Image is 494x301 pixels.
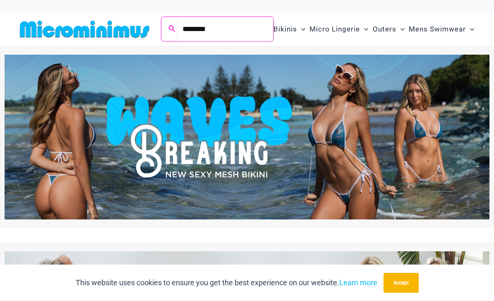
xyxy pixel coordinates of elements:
[176,17,273,41] input: Search Submit
[384,273,419,293] button: Accept
[248,15,477,43] nav: Site Navigation
[168,24,176,34] a: Search icon link
[360,19,368,40] span: Menu Toggle
[373,19,396,40] span: Outers
[409,19,466,40] span: Mens Swimwear
[251,19,297,40] span: Micro Bikinis
[307,17,370,42] a: Micro LingerieMenu ToggleMenu Toggle
[76,277,377,289] p: This website uses cookies to ensure you get the best experience on our website.
[17,20,153,39] img: MM SHOP LOGO FLAT
[309,19,360,40] span: Micro Lingerie
[407,17,476,42] a: Mens SwimwearMenu ToggleMenu Toggle
[466,19,474,40] span: Menu Toggle
[396,19,405,40] span: Menu Toggle
[371,17,407,42] a: OutersMenu ToggleMenu Toggle
[297,19,305,40] span: Menu Toggle
[249,17,307,42] a: Micro BikinisMenu ToggleMenu Toggle
[339,278,377,287] a: Learn more
[5,55,489,219] img: Waves Breaking Ocean Bikini Pack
